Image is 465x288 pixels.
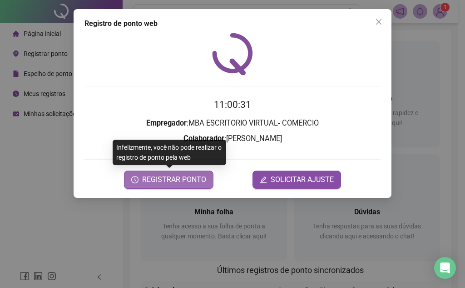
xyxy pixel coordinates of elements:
[271,174,334,185] span: SOLICITAR AJUSTE
[212,33,253,75] img: QRPoint
[434,257,456,279] div: Open Intercom Messenger
[252,171,341,189] button: editSOLICITAR AJUSTE
[113,140,226,165] div: Infelizmente, você não pode realizar o registro de ponto pela web
[84,133,381,145] h3: : [PERSON_NAME]
[183,134,224,143] strong: Colaborador
[214,99,251,110] time: 11:00:31
[124,171,213,189] button: REGISTRAR PONTO
[131,176,139,183] span: clock-circle
[371,15,386,29] button: Close
[260,176,267,183] span: edit
[375,18,382,25] span: close
[84,18,381,29] div: Registro de ponto web
[142,174,206,185] span: REGISTRAR PONTO
[146,119,187,127] strong: Empregador
[84,117,381,129] h3: : MBA ESCRITORIO VIRTUAL- COMERCIO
